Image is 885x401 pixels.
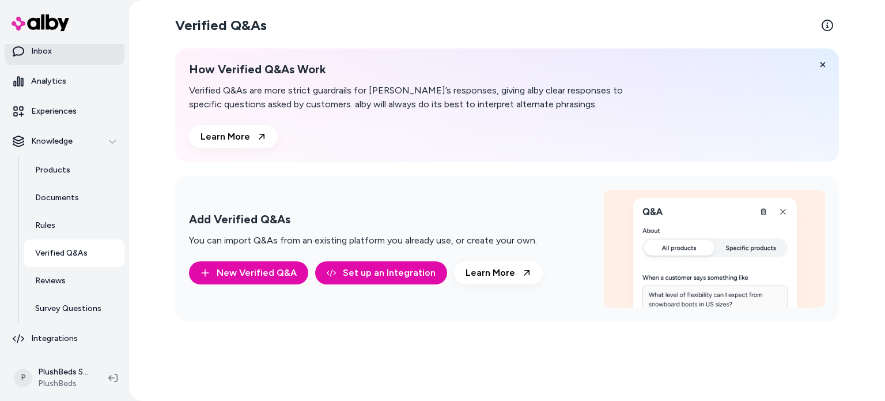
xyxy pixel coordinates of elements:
h2: Add Verified Q&As [189,212,537,227]
a: Survey Questions [24,295,124,323]
img: alby Logo [12,14,69,31]
a: Learn More [454,261,543,284]
h2: Verified Q&As [175,16,267,35]
p: Knowledge [31,136,73,147]
p: You can import Q&As from an existing platform you already use, or create your own. [189,234,537,248]
p: Survey Questions [35,303,101,314]
p: Experiences [31,106,77,117]
p: Analytics [31,76,66,87]
h2: How Verified Q&As Work [189,62,631,77]
p: Documents [35,192,79,204]
p: Reviews [35,275,66,287]
span: PlushBeds [38,378,90,389]
a: Rules [24,212,124,239]
a: Set up an Integration [315,261,447,284]
button: PPlushBeds ShopifyPlushBeds [7,359,99,396]
a: Experiences [5,98,124,125]
a: Reviews [24,267,124,295]
p: Inbox [31,46,52,57]
img: Add Verified Q&As [604,190,825,308]
a: Verified Q&As [24,239,124,267]
a: Integrations [5,325,124,353]
p: Integrations [31,333,78,344]
a: Inbox [5,38,124,65]
p: PlushBeds Shopify [38,366,90,378]
a: Documents [24,184,124,212]
button: Knowledge [5,128,124,155]
a: Analytics [5,68,124,95]
span: P [14,369,32,387]
a: Products [24,156,124,184]
button: New Verified Q&A [189,261,308,284]
p: Rules [35,220,55,231]
p: Verified Q&As are more strict guardrails for [PERSON_NAME]’s responses, giving alby clear respons... [189,84,631,111]
a: Learn More [189,125,278,148]
p: Products [35,164,70,176]
p: Verified Q&As [35,248,88,259]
